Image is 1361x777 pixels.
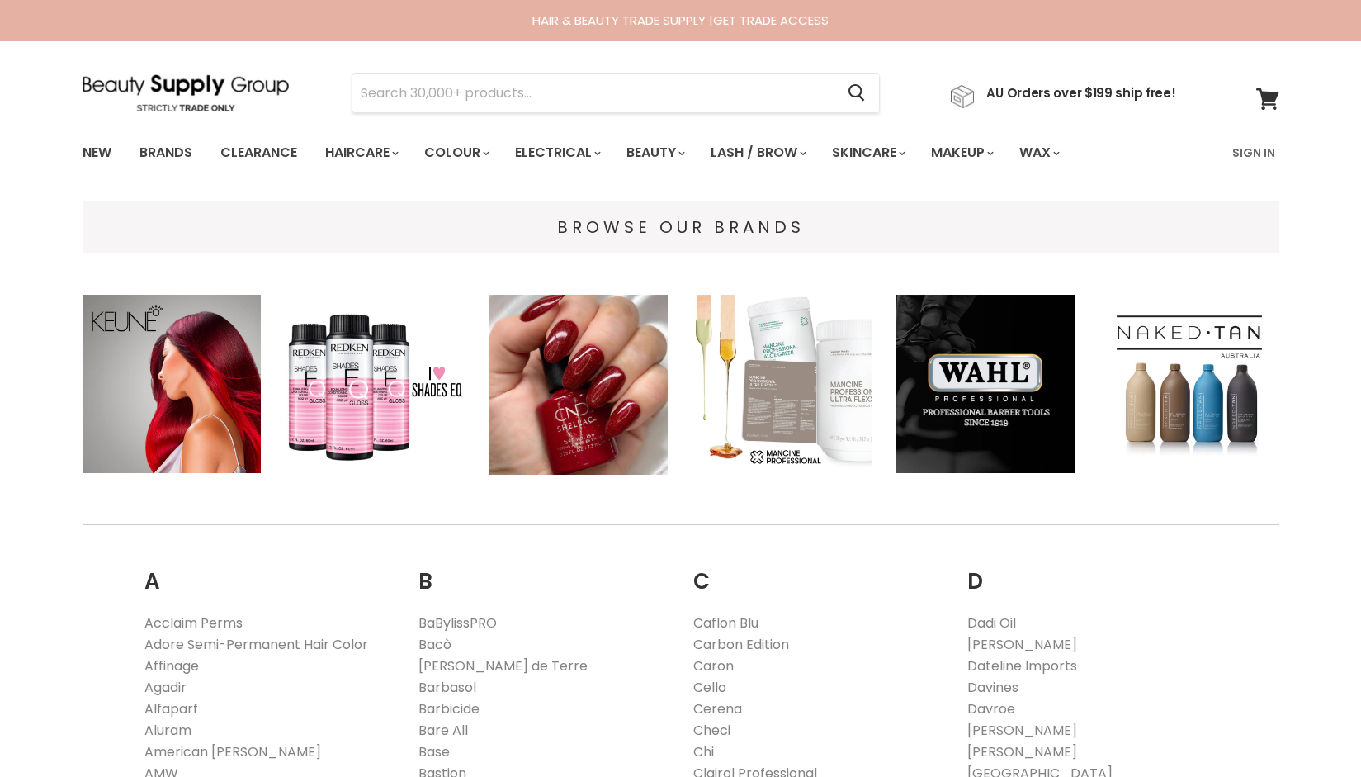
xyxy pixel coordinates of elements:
a: Haircare [313,135,409,170]
a: [PERSON_NAME] [967,742,1077,761]
a: Lash / Brow [698,135,816,170]
a: Dateline Imports [967,656,1077,675]
a: Checi [693,721,730,740]
h2: A [144,543,395,599]
a: Acclaim Perms [144,614,243,632]
a: Agadir [144,678,187,697]
a: Clearance [208,135,310,170]
a: Electrical [503,135,611,170]
a: Sign In [1222,135,1285,170]
a: Base [418,742,450,761]
form: Product [352,73,880,113]
a: Davines [967,678,1018,697]
a: Cello [693,678,726,697]
a: Brands [127,135,205,170]
div: HAIR & BEAUTY TRADE SUPPLY | [62,12,1300,29]
a: Beauty [614,135,695,170]
input: Search [352,74,835,112]
a: American [PERSON_NAME] [144,742,321,761]
a: Cerena [693,699,742,718]
a: [PERSON_NAME] de Terre [418,656,588,675]
a: Aluram [144,721,191,740]
a: [PERSON_NAME] [967,635,1077,654]
a: Barbicide [418,699,480,718]
a: Bare All [418,721,468,740]
h2: B [418,543,669,599]
nav: Main [62,129,1300,177]
a: Barbasol [418,678,476,697]
h4: BROWSE OUR BRANDS [83,218,1279,237]
a: Chi [693,742,714,761]
a: Caron [693,656,734,675]
a: Carbon Edition [693,635,789,654]
a: [PERSON_NAME] [967,721,1077,740]
a: New [70,135,124,170]
a: Dadi Oil [967,614,1016,632]
a: BaBylissPRO [418,614,497,632]
a: Caflon Blu [693,614,758,632]
a: Bacò [418,635,451,654]
a: Affinage [144,656,199,675]
a: GET TRADE ACCESS [713,12,829,29]
iframe: Gorgias live chat messenger [1278,699,1344,760]
a: Adore Semi-Permanent Hair Color [144,635,368,654]
h2: C [693,543,943,599]
a: Skincare [820,135,915,170]
ul: Main menu [70,129,1148,177]
h2: D [967,543,1217,599]
a: Wax [1007,135,1070,170]
button: Search [835,74,879,112]
a: Davroe [967,699,1015,718]
a: Colour [412,135,499,170]
a: Makeup [919,135,1004,170]
a: Alfaparf [144,699,198,718]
